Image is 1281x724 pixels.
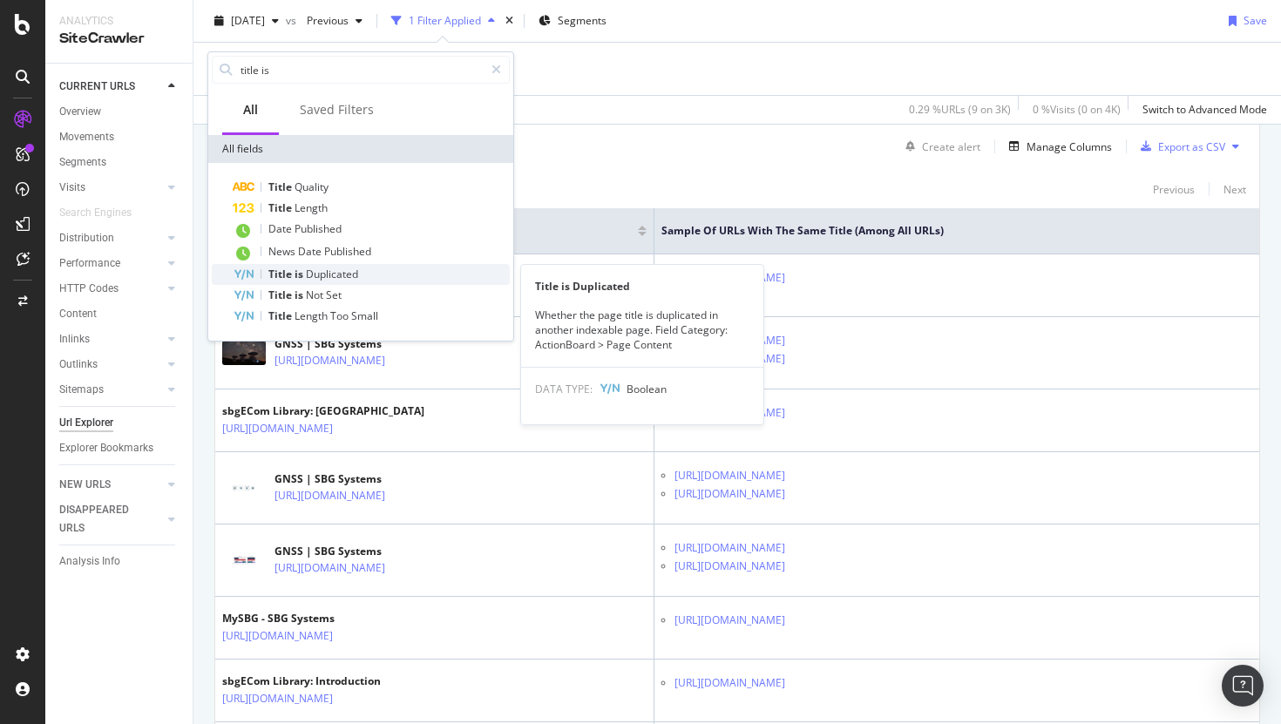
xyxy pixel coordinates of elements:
a: [URL][DOMAIN_NAME] [674,558,785,575]
a: [URL][DOMAIN_NAME] [674,612,785,629]
div: Save [1244,13,1267,28]
a: HTTP Codes [59,280,163,298]
div: Outlinks [59,355,98,374]
div: Overview [59,103,101,121]
button: Create alert [898,132,980,160]
div: Segments [59,153,106,172]
div: MySBG - SBG Systems [222,611,390,626]
button: 1 Filter Applied [384,7,502,35]
div: Sitemaps [59,381,104,399]
div: HTTP Codes [59,280,119,298]
div: NEW URLS [59,476,111,494]
div: times [502,12,517,30]
a: [URL][DOMAIN_NAME] [222,627,333,645]
div: Title is Duplicated [521,279,763,294]
div: Distribution [59,229,114,247]
span: Date [268,221,295,236]
button: Previous [300,7,369,35]
div: sbgECom Library: [GEOGRAPHIC_DATA] [222,403,424,419]
span: Set [326,288,342,302]
div: Content [59,305,97,323]
a: Search Engines [59,204,149,222]
span: Title [268,179,295,194]
span: Segments [558,13,607,28]
span: vs [286,13,300,28]
span: Not [306,288,326,302]
span: Date [298,244,324,259]
a: Sitemaps [59,381,163,399]
div: All [243,101,258,118]
span: Quality [295,179,329,194]
div: GNSS | SBG Systems [274,471,442,487]
div: Open Intercom Messenger [1222,665,1264,707]
a: [URL][DOMAIN_NAME] [274,559,385,577]
span: Published [295,221,342,236]
div: Next [1223,182,1246,197]
a: DISAPPEARED URLS [59,501,163,538]
a: [URL][DOMAIN_NAME] [674,674,785,692]
div: DISAPPEARED URLS [59,501,147,538]
button: Segments [532,7,613,35]
div: Analysis Info [59,552,120,571]
span: Boolean [627,382,667,396]
a: [URL][DOMAIN_NAME] [222,690,333,707]
div: Whether the page title is duplicated in another indexable page. Field Category: ActionBoard > Pag... [521,308,763,352]
span: is [295,267,306,281]
div: Create alert [922,139,980,154]
div: GNSS | SBG Systems [274,336,442,352]
span: News [268,244,298,259]
img: main image [222,553,266,567]
a: Content [59,305,180,323]
span: Small [351,308,378,323]
div: Visits [59,179,85,197]
div: 1 Filter Applied [409,13,481,28]
button: Export as CSV [1134,132,1225,160]
div: sbgECom Library: Introduction [222,673,390,689]
span: Length [295,308,330,323]
img: main image [222,341,266,365]
span: Previous [300,13,349,28]
div: Performance [59,254,120,273]
button: [DATE] [207,7,286,35]
span: Title [268,308,295,323]
a: Explorer Bookmarks [59,439,180,457]
div: SiteCrawler [59,29,179,49]
a: [URL][DOMAIN_NAME] [674,467,785,484]
div: 0 % Visits ( 0 on 4K ) [1033,102,1121,117]
div: Url Explorer [59,414,113,432]
div: All fields [208,135,513,163]
input: Search by field name [239,57,484,83]
a: Inlinks [59,330,163,348]
a: NEW URLS [59,476,163,494]
div: 0.29 % URLs ( 9 on 3K ) [909,102,1011,117]
div: CURRENT URLS [59,78,135,96]
a: Url Explorer [59,414,180,432]
div: GNSS | SBG Systems [274,544,442,559]
img: main image [222,481,266,495]
div: Analytics [59,14,179,29]
div: Saved Filters [300,101,374,118]
a: CURRENT URLS [59,78,163,96]
a: Performance [59,254,163,273]
div: Movements [59,128,114,146]
a: [URL][DOMAIN_NAME] [274,487,385,504]
span: Too [330,308,351,323]
a: Overview [59,103,180,121]
a: Analysis Info [59,552,180,571]
div: Explorer Bookmarks [59,439,153,457]
button: Previous [1153,179,1195,200]
div: Search Engines [59,204,132,222]
span: is [295,288,306,302]
a: Segments [59,153,180,172]
span: Length [295,200,328,215]
span: Title [268,288,295,302]
a: [URL][DOMAIN_NAME] [222,420,333,437]
span: DATA TYPE: [535,382,593,396]
span: Title [268,267,295,281]
a: Outlinks [59,355,163,374]
div: Switch to Advanced Mode [1142,102,1267,117]
a: Movements [59,128,180,146]
button: Switch to Advanced Mode [1135,96,1267,124]
button: Next [1223,179,1246,200]
div: Previous [1153,182,1195,197]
